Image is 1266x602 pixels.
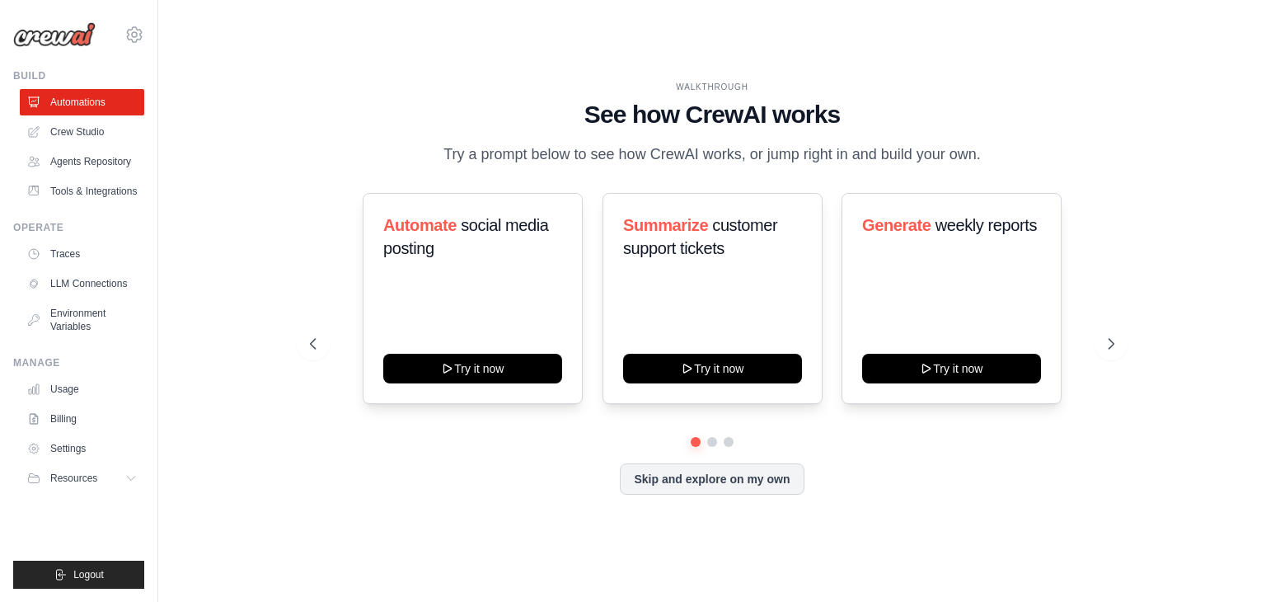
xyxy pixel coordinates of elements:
p: Try a prompt below to see how CrewAI works, or jump right in and build your own. [435,143,989,167]
a: Billing [20,406,144,432]
button: Skip and explore on my own [620,463,804,495]
span: Summarize [623,216,708,234]
a: Tools & Integrations [20,178,144,205]
span: Automate [383,216,457,234]
h1: See how CrewAI works [310,100,1114,129]
a: LLM Connections [20,270,144,297]
a: Crew Studio [20,119,144,145]
a: Usage [20,376,144,402]
div: Build [13,69,144,82]
button: Try it now [383,354,562,383]
div: Operate [13,221,144,234]
span: Generate [862,216,931,234]
img: Logo [13,22,96,47]
button: Try it now [862,354,1041,383]
a: Automations [20,89,144,115]
span: weekly reports [935,216,1037,234]
span: Resources [50,472,97,485]
div: WALKTHROUGH [310,81,1114,93]
div: Manage [13,356,144,369]
span: customer support tickets [623,216,777,257]
button: Logout [13,561,144,589]
a: Settings [20,435,144,462]
span: Logout [73,568,104,581]
iframe: Chat Widget [1184,523,1266,602]
a: Traces [20,241,144,267]
a: Agents Repository [20,148,144,175]
span: social media posting [383,216,549,257]
a: Environment Variables [20,300,144,340]
button: Resources [20,465,144,491]
button: Try it now [623,354,802,383]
